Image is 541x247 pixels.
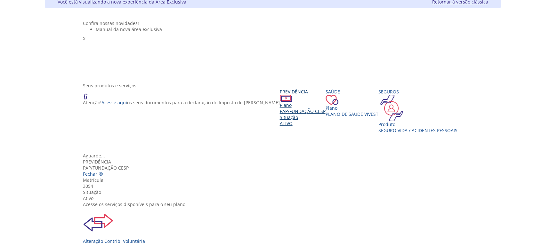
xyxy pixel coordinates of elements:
div: Aguarde... [83,153,463,159]
img: ico_dinheiro.png [280,95,292,102]
span: Ativo [280,120,293,126]
a: Seguros Produto Seguro Vida / Acidentes Pessoais [378,89,457,133]
span: Fechar [83,171,97,177]
img: ContrbVoluntaria.svg [83,207,114,238]
div: Previdência [83,159,463,165]
img: ico_coracao.png [326,95,338,105]
div: Saúde [326,89,378,95]
span: Manual da nova área exclusiva [96,26,162,32]
a: Previdência PlanoPAP/Fundação CESP SituaçãoAtivo [280,89,326,126]
span: X [83,36,85,42]
a: Saúde PlanoPlano de Saúde VIVEST [326,89,378,117]
a: Fechar [83,171,103,177]
a: Alteração Contrib. Voluntária [83,207,463,244]
div: Ativo [83,195,463,201]
img: ico_seguros.png [378,95,405,121]
div: Alteração Contrib. Voluntária [83,238,463,244]
span: PAP/Fundação CESP [83,165,129,171]
a: Acesse aqui [101,100,127,106]
section: <span lang="pt-BR" dir="ltr">Visualizador do Conteúdo da Web</span> 1 [83,20,463,76]
div: Confira nossas novidades! [83,20,463,26]
div: 3054 [83,183,463,189]
div: Situação [83,189,463,195]
div: Seus produtos e serviços [83,83,463,89]
span: PAP/Fundação CESP [280,108,326,114]
p: Atenção! os seus documentos para a declaração do Imposto de [PERSON_NAME] [83,100,280,106]
img: ico_atencao.png [83,89,94,100]
div: Plano [326,105,378,111]
div: Acesse os serviços disponíveis para o seu plano: [83,201,463,207]
div: Seguro Vida / Acidentes Pessoais [378,127,457,133]
div: Matrícula [83,177,463,183]
div: Previdência [280,89,326,95]
div: Produto [378,121,457,127]
span: Plano de Saúde VIVEST [326,111,378,117]
div: Plano [280,102,326,108]
div: Situação [280,114,326,120]
div: Seguros [378,89,457,95]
